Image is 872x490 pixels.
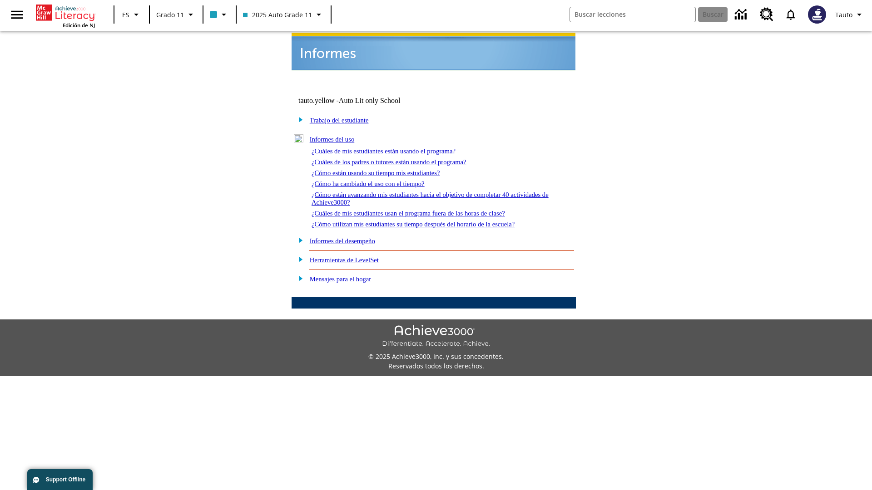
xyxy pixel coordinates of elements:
[312,158,466,166] a: ¿Cuáles de los padres o tutores están usando el programa?
[294,255,303,263] img: plus.gif
[117,6,146,23] button: Lenguaje: ES, Selecciona un idioma
[808,5,826,24] img: Avatar
[298,97,466,105] td: tauto.yellow -
[46,476,85,483] span: Support Offline
[754,2,779,27] a: Centro de recursos, Se abrirá en una pestaña nueva.
[310,117,369,124] a: Trabajo del estudiante
[27,469,93,490] button: Support Offline
[382,325,490,348] img: Achieve3000 Differentiate Accelerate Achieve
[312,191,549,206] a: ¿Cómo están avanzando mis estudiantes hacia el objetivo de completar 40 actividades de Achieve3000?
[570,7,695,22] input: Buscar campo
[294,236,303,244] img: plus.gif
[312,220,515,228] a: ¿Cómo utilizan mis estudiantes su tiempo después del horario de la escuela?
[312,147,456,155] a: ¿Cuáles de mis estudiantes están usando el programa?
[292,33,575,70] img: header
[294,115,303,123] img: plus.gif
[832,6,868,23] button: Perfil/Configuración
[153,6,200,23] button: Grado: Grado 11, Elige un grado
[294,134,303,142] img: minus.gif
[310,136,355,143] a: Informes del uso
[310,237,375,245] a: Informes del desempeño
[206,6,233,23] button: El color de la clase es azul claro. Cambiar el color de la clase.
[122,10,129,20] span: ES
[4,1,30,28] button: Abrir el menú lateral
[803,3,832,26] button: Escoja un nuevo avatar
[729,2,754,27] a: Centro de información
[239,6,328,23] button: Clase: 2025 Auto Grade 11, Selecciona una clase
[312,180,425,187] a: ¿Cómo ha cambiado el uso con el tiempo?
[294,274,303,282] img: plus.gif
[835,10,852,20] span: Tauto
[36,3,95,29] div: Portada
[779,3,803,26] a: Notificaciones
[156,10,184,20] span: Grado 11
[310,256,379,264] a: Herramientas de LevelSet
[310,275,372,283] a: Mensajes para el hogar
[243,10,312,20] span: 2025 Auto Grade 11
[312,169,440,176] a: ¿Cómo están usando su tiempo mis estudiantes?
[312,210,505,217] a: ¿Cuáles de mis estudiantes usan el programa fuera de las horas de clase?
[63,22,95,29] span: Edición de NJ
[339,97,401,104] nobr: Auto Lit only School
